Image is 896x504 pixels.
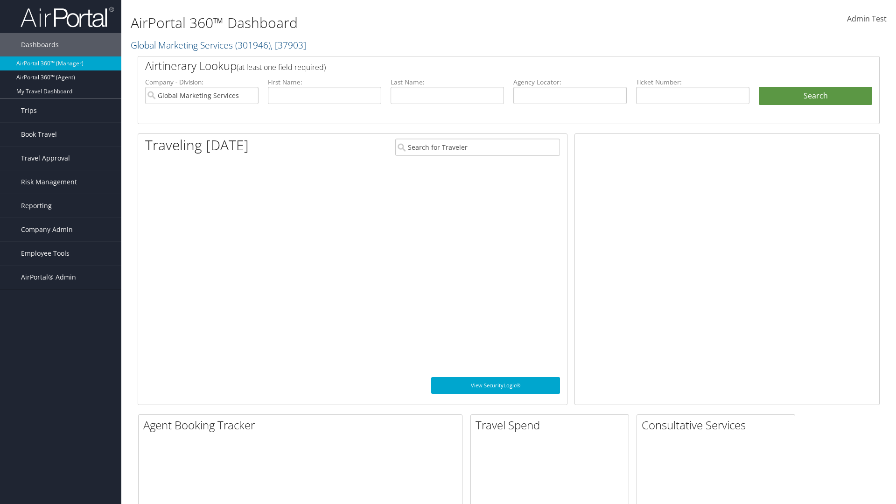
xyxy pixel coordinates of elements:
[21,242,70,265] span: Employee Tools
[847,14,887,24] span: Admin Test
[131,13,635,33] h1: AirPortal 360™ Dashboard
[21,123,57,146] span: Book Travel
[21,218,73,241] span: Company Admin
[145,77,259,87] label: Company - Division:
[21,147,70,170] span: Travel Approval
[759,87,872,105] button: Search
[391,77,504,87] label: Last Name:
[235,39,271,51] span: ( 301946 )
[131,39,306,51] a: Global Marketing Services
[847,5,887,34] a: Admin Test
[21,33,59,56] span: Dashboards
[21,99,37,122] span: Trips
[476,417,629,433] h2: Travel Spend
[395,139,560,156] input: Search for Traveler
[271,39,306,51] span: , [ 37903 ]
[145,58,811,74] h2: Airtinerary Lookup
[431,377,560,394] a: View SecurityLogic®
[513,77,627,87] label: Agency Locator:
[268,77,381,87] label: First Name:
[21,266,76,289] span: AirPortal® Admin
[237,62,326,72] span: (at least one field required)
[642,417,795,433] h2: Consultative Services
[21,170,77,194] span: Risk Management
[143,417,462,433] h2: Agent Booking Tracker
[21,6,114,28] img: airportal-logo.png
[636,77,749,87] label: Ticket Number:
[145,135,249,155] h1: Traveling [DATE]
[21,194,52,217] span: Reporting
